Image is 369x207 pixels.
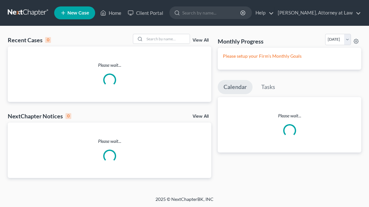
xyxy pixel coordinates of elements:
input: Search by name... [182,7,241,19]
div: 0 [65,113,71,119]
div: 0 [45,37,51,43]
h3: Monthly Progress [218,37,264,45]
p: Please wait... [8,62,211,68]
input: Search by name... [145,34,190,44]
p: Please setup your Firm's Monthly Goals [223,53,356,59]
a: View All [193,38,209,43]
span: New Case [67,11,89,15]
a: Help [252,7,274,19]
a: Home [97,7,125,19]
a: [PERSON_NAME], Attorney at Law [274,7,361,19]
a: Client Portal [125,7,166,19]
a: View All [193,114,209,119]
a: Tasks [255,80,281,94]
div: Recent Cases [8,36,51,44]
p: Please wait... [218,113,361,119]
div: NextChapter Notices [8,112,71,120]
p: Please wait... [8,138,211,144]
a: Calendar [218,80,253,94]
